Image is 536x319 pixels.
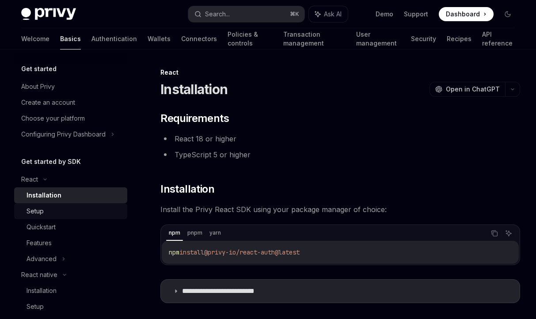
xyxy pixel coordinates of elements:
a: Policies & controls [228,28,273,49]
button: Search...⌘K [188,6,305,22]
li: TypeScript 5 or higher [160,148,520,161]
span: Open in ChatGPT [446,85,500,94]
a: Setup [14,203,127,219]
div: Search... [205,9,230,19]
a: Wallets [148,28,171,49]
div: Features [27,238,52,248]
a: Support [404,10,428,19]
span: Requirements [160,111,229,125]
span: npm [169,248,179,256]
a: Welcome [21,28,49,49]
a: Demo [376,10,393,19]
a: Connectors [181,28,217,49]
h1: Installation [160,81,228,97]
span: Install the Privy React SDK using your package manager of choice: [160,203,520,216]
button: Ask AI [309,6,348,22]
span: Installation [160,182,214,196]
div: yarn [207,228,224,238]
div: Advanced [27,254,57,264]
span: Dashboard [446,10,480,19]
li: React 18 or higher [160,133,520,145]
div: pnpm [185,228,205,238]
div: Create an account [21,97,75,108]
a: Choose your platform [14,110,127,126]
div: React [21,174,38,185]
div: Configuring Privy Dashboard [21,129,106,140]
a: User management [356,28,400,49]
span: install [179,248,204,256]
a: Security [411,28,436,49]
button: Toggle dark mode [501,7,515,21]
a: Features [14,235,127,251]
div: npm [166,228,183,238]
img: dark logo [21,8,76,20]
a: Transaction management [283,28,346,49]
div: Choose your platform [21,113,85,124]
div: Quickstart [27,222,56,232]
div: Setup [27,301,44,312]
button: Copy the contents from the code block [489,228,500,239]
div: React native [21,270,57,280]
h5: Get started [21,64,57,74]
div: About Privy [21,81,55,92]
div: Installation [27,190,61,201]
a: About Privy [14,79,127,95]
a: Installation [14,283,127,299]
div: Setup [27,206,44,216]
button: Open in ChatGPT [430,82,505,97]
a: API reference [482,28,515,49]
span: @privy-io/react-auth@latest [204,248,300,256]
span: Ask AI [324,10,342,19]
a: Recipes [447,28,471,49]
span: ⌘ K [290,11,299,18]
a: Basics [60,28,81,49]
a: Dashboard [439,7,494,21]
div: Installation [27,285,57,296]
a: Create an account [14,95,127,110]
a: Authentication [91,28,137,49]
a: Setup [14,299,127,315]
a: Installation [14,187,127,203]
button: Ask AI [503,228,514,239]
div: React [160,68,520,77]
a: Quickstart [14,219,127,235]
h5: Get started by SDK [21,156,81,167]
